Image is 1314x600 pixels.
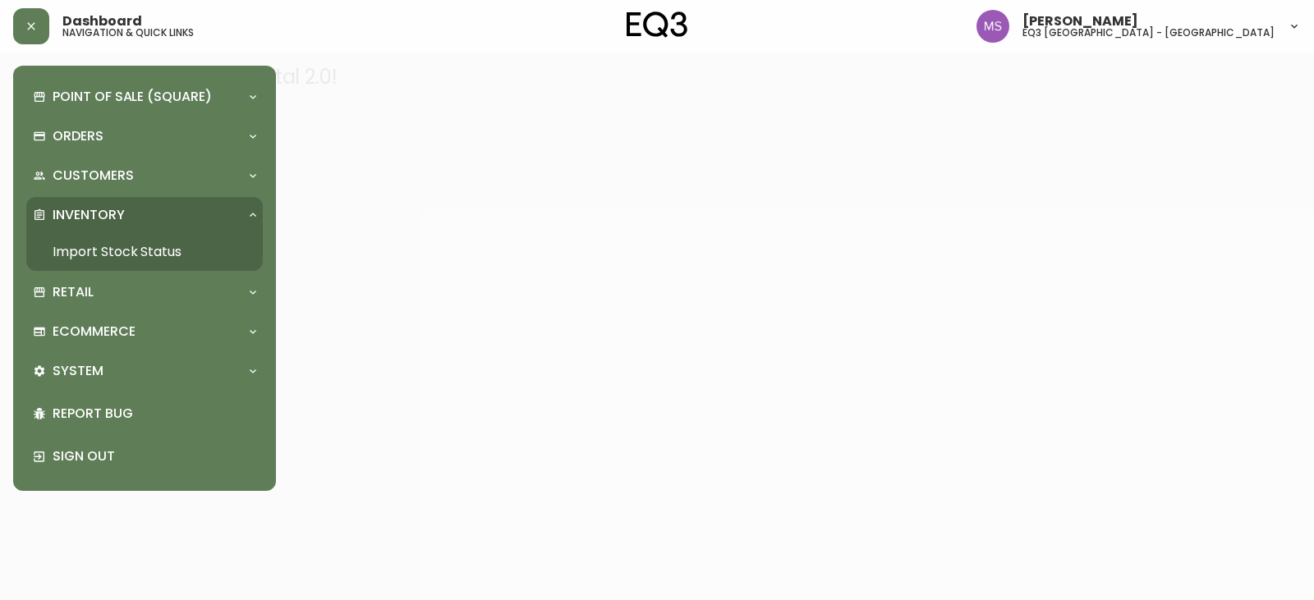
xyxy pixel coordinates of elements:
[53,405,256,423] p: Report Bug
[53,362,103,380] p: System
[976,10,1009,43] img: 1b6e43211f6f3cc0b0729c9049b8e7af
[53,206,125,224] p: Inventory
[1022,28,1275,38] h5: eq3 [GEOGRAPHIC_DATA] - [GEOGRAPHIC_DATA]
[26,118,263,154] div: Orders
[627,11,687,38] img: logo
[26,197,263,233] div: Inventory
[53,88,212,106] p: Point of Sale (Square)
[26,233,263,271] a: Import Stock Status
[26,353,263,389] div: System
[53,167,134,185] p: Customers
[26,274,263,310] div: Retail
[53,127,103,145] p: Orders
[26,79,263,115] div: Point of Sale (Square)
[62,15,142,28] span: Dashboard
[26,314,263,350] div: Ecommerce
[53,323,136,341] p: Ecommerce
[53,283,94,301] p: Retail
[1022,15,1138,28] span: [PERSON_NAME]
[26,158,263,194] div: Customers
[53,447,256,465] p: Sign Out
[26,392,263,435] div: Report Bug
[62,28,194,38] h5: navigation & quick links
[26,435,263,478] div: Sign Out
